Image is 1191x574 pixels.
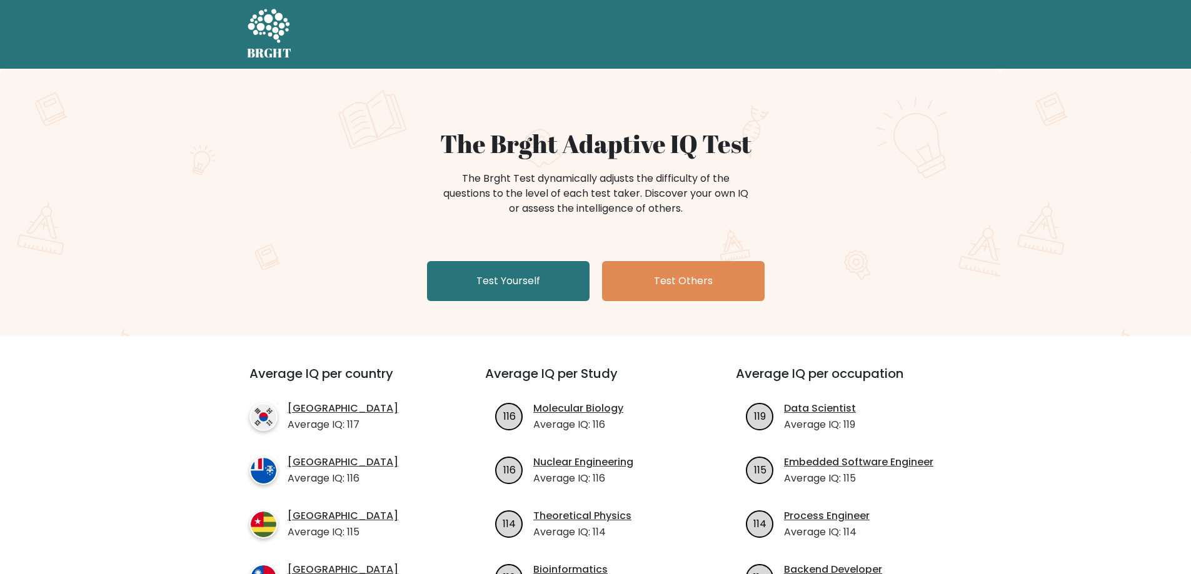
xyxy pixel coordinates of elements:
[440,171,752,216] div: The Brght Test dynamically adjusts the difficulty of the questions to the level of each test take...
[784,455,933,470] a: Embedded Software Engineer
[784,471,933,486] p: Average IQ: 115
[288,401,398,416] a: [GEOGRAPHIC_DATA]
[503,462,516,477] text: 116
[784,525,870,540] p: Average IQ: 114
[754,462,766,477] text: 115
[503,516,516,530] text: 114
[533,401,623,416] a: Molecular Biology
[533,508,631,523] a: Theoretical Physics
[249,366,440,396] h3: Average IQ per country
[291,129,901,159] h1: The Brght Adaptive IQ Test
[247,46,292,61] h5: BRGHT
[288,471,398,486] p: Average IQ: 116
[753,516,766,530] text: 114
[288,417,398,432] p: Average IQ: 117
[784,417,856,432] p: Average IQ: 119
[784,401,856,416] a: Data Scientist
[288,508,398,523] a: [GEOGRAPHIC_DATA]
[247,5,292,64] a: BRGHT
[427,261,590,301] a: Test Yourself
[288,455,398,470] a: [GEOGRAPHIC_DATA]
[249,457,278,485] img: country
[249,403,278,431] img: country
[249,510,278,538] img: country
[533,455,633,470] a: Nuclear Engineering
[288,525,398,540] p: Average IQ: 115
[602,261,765,301] a: Test Others
[533,525,631,540] p: Average IQ: 114
[736,366,957,396] h3: Average IQ per occupation
[784,508,870,523] a: Process Engineer
[533,417,623,432] p: Average IQ: 116
[754,408,766,423] text: 119
[503,408,516,423] text: 116
[533,471,633,486] p: Average IQ: 116
[485,366,706,396] h3: Average IQ per Study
